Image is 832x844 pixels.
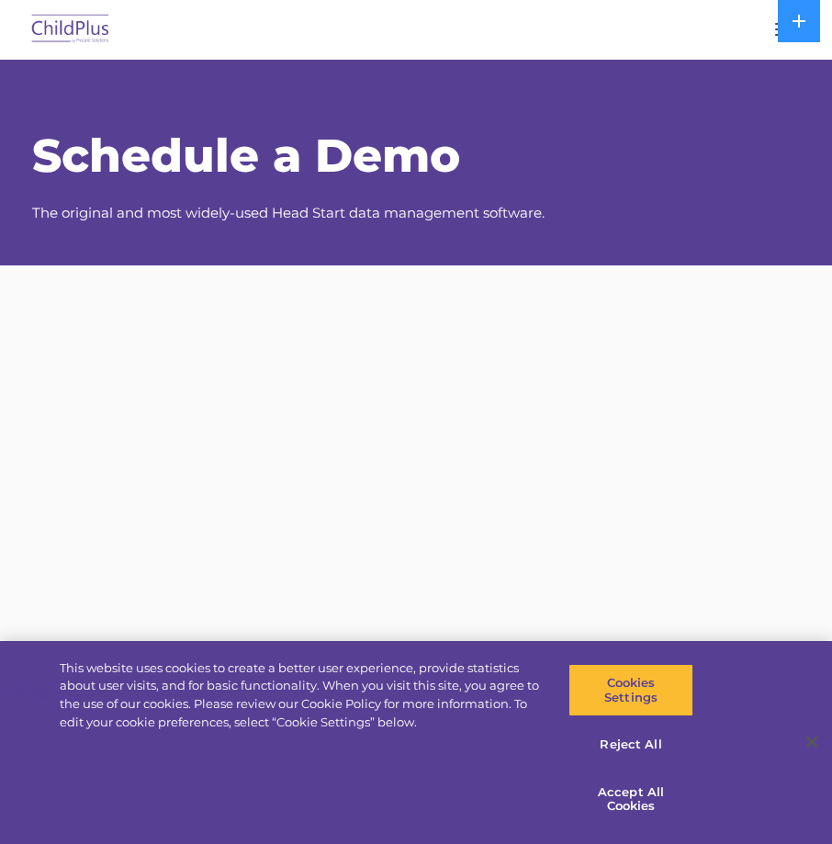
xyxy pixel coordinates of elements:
span: Schedule a Demo [32,128,460,184]
span: The original and most widely-used Head Start data management software. [32,204,545,221]
button: Close [792,722,832,762]
img: ChildPlus by Procare Solutions [28,8,114,51]
button: Cookies Settings [568,664,693,716]
div: This website uses cookies to create a better user experience, provide statistics about user visit... [60,659,544,731]
button: Accept All Cookies [568,773,693,826]
button: Reject All [568,726,693,764]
